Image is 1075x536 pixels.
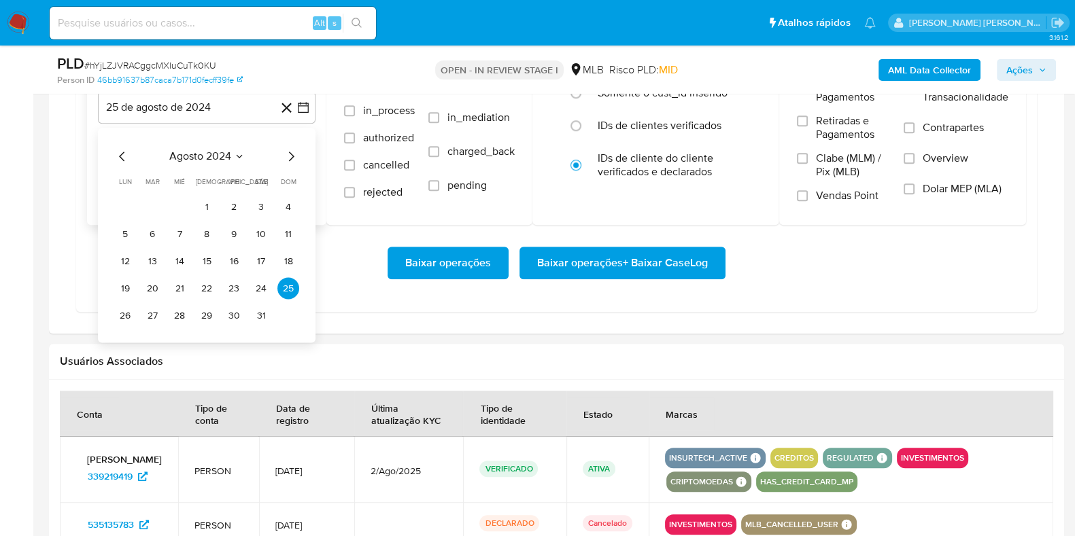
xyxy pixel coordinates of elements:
button: AML Data Collector [878,59,980,81]
button: Ações [997,59,1056,81]
span: s [332,16,337,29]
span: MID [659,62,678,77]
p: danilo.toledo@mercadolivre.com [909,16,1046,29]
span: Risco PLD: [609,62,678,77]
a: 46bb91637b87caca7b171d0fecff39fe [97,74,243,86]
a: Sair [1051,16,1065,30]
input: Pesquise usuários ou casos... [50,14,376,32]
span: Alt [314,16,325,29]
p: OPEN - IN REVIEW STAGE I [435,60,564,79]
div: MLB [569,62,604,77]
b: Person ID [57,74,95,86]
span: Atalhos rápidos [778,16,851,30]
b: PLD [57,52,84,74]
button: search-icon [343,14,371,33]
a: Notificações [864,17,876,29]
b: AML Data Collector [888,59,971,81]
h2: Usuários Associados [60,355,1053,368]
span: 3.161.2 [1048,32,1068,43]
span: # hYjLZJVRACggcMXluCuTk0KU [84,58,216,72]
span: Ações [1006,59,1033,81]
